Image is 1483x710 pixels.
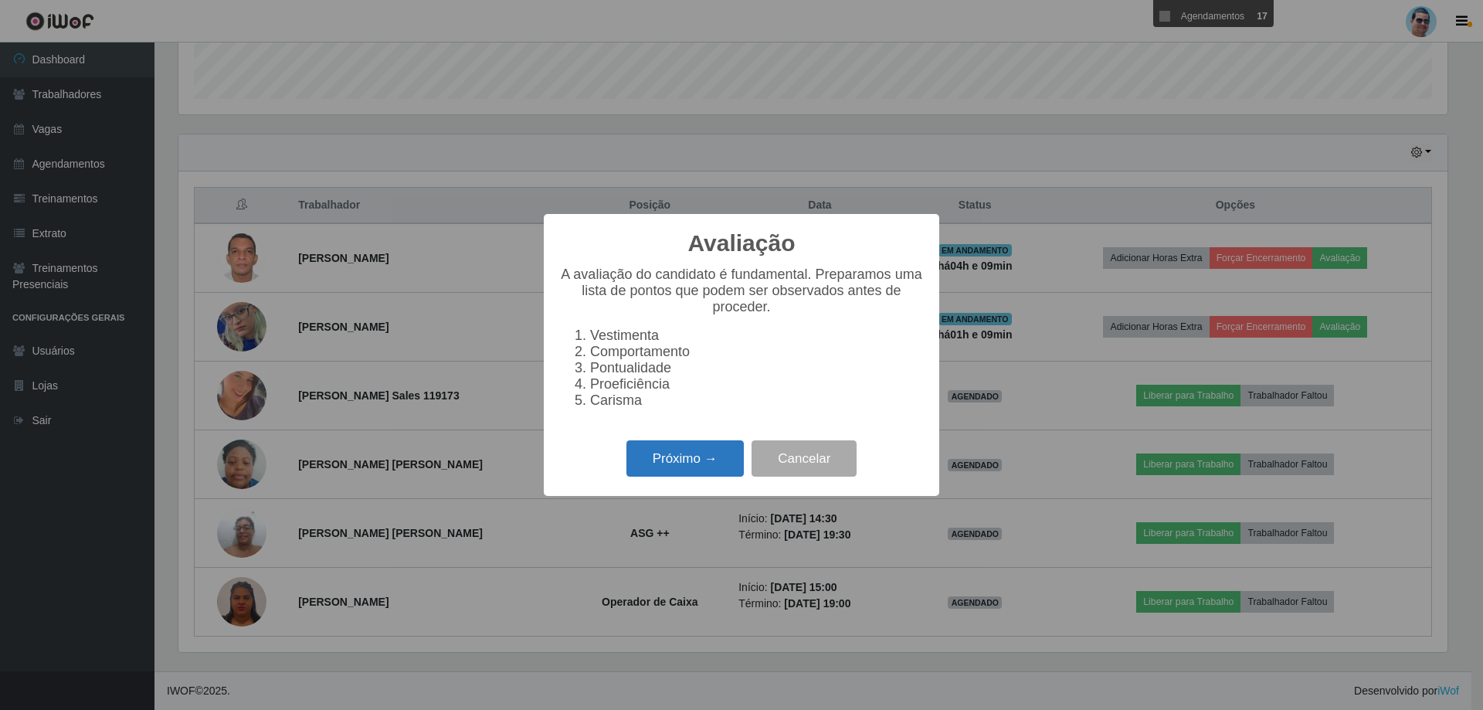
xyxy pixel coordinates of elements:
[626,440,744,477] button: Próximo →
[752,440,857,477] button: Cancelar
[590,360,924,376] li: Pontualidade
[590,392,924,409] li: Carisma
[559,267,924,315] p: A avaliação do candidato é fundamental. Preparamos uma lista de pontos que podem ser observados a...
[590,376,924,392] li: Proeficiência
[590,344,924,360] li: Comportamento
[688,229,796,257] h2: Avaliação
[590,328,924,344] li: Vestimenta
